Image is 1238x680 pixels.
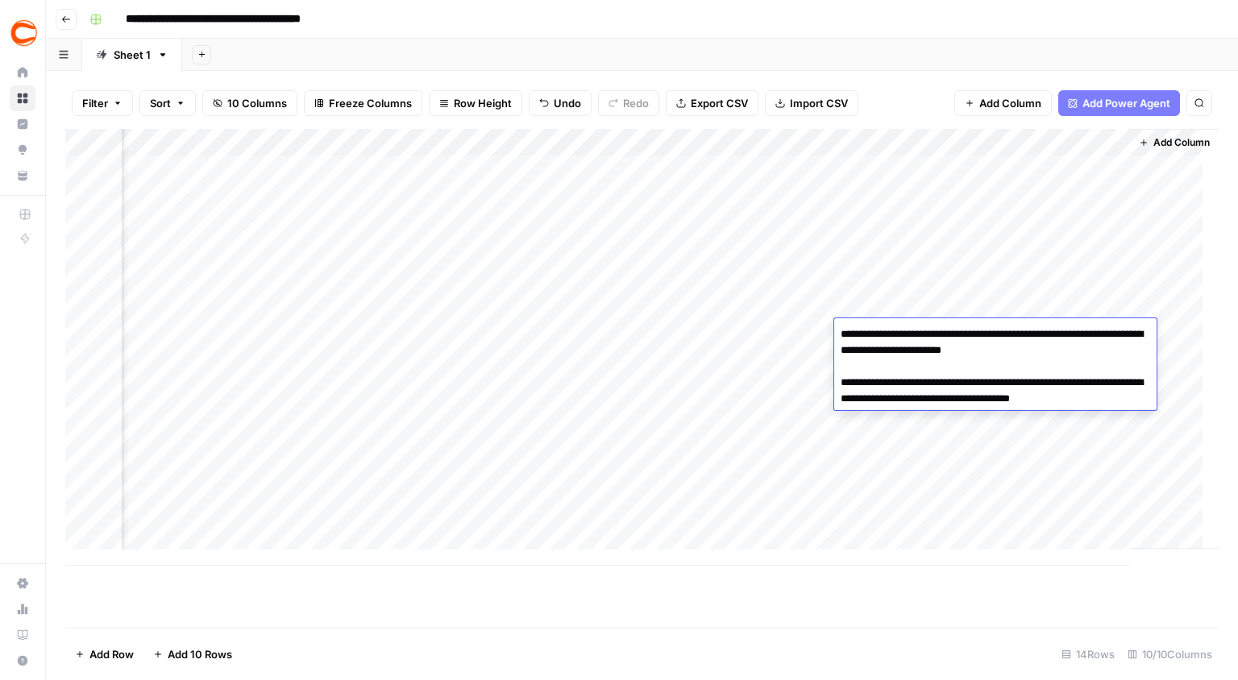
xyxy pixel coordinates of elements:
[691,95,748,111] span: Export CSV
[65,641,143,667] button: Add Row
[10,163,35,189] a: Your Data
[10,19,39,48] img: Covers Logo
[10,111,35,137] a: Insights
[82,39,182,71] a: Sheet 1
[1153,135,1210,150] span: Add Column
[150,95,171,111] span: Sort
[790,95,848,111] span: Import CSV
[979,95,1041,111] span: Add Column
[89,646,134,662] span: Add Row
[666,90,758,116] button: Export CSV
[429,90,522,116] button: Row Height
[10,648,35,674] button: Help + Support
[10,570,35,596] a: Settings
[1082,95,1170,111] span: Add Power Agent
[598,90,659,116] button: Redo
[10,85,35,111] a: Browse
[304,90,422,116] button: Freeze Columns
[554,95,581,111] span: Undo
[139,90,196,116] button: Sort
[10,60,35,85] a: Home
[143,641,242,667] button: Add 10 Rows
[529,90,592,116] button: Undo
[202,90,297,116] button: 10 Columns
[765,90,858,116] button: Import CSV
[114,47,151,63] div: Sheet 1
[10,622,35,648] a: Learning Hub
[10,137,35,163] a: Opportunities
[82,95,108,111] span: Filter
[10,596,35,622] a: Usage
[454,95,512,111] span: Row Height
[1055,641,1121,667] div: 14 Rows
[623,95,649,111] span: Redo
[72,90,133,116] button: Filter
[329,95,412,111] span: Freeze Columns
[10,13,35,53] button: Workspace: Covers
[1121,641,1219,667] div: 10/10 Columns
[1132,132,1216,153] button: Add Column
[168,646,232,662] span: Add 10 Rows
[954,90,1052,116] button: Add Column
[227,95,287,111] span: 10 Columns
[1058,90,1180,116] button: Add Power Agent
